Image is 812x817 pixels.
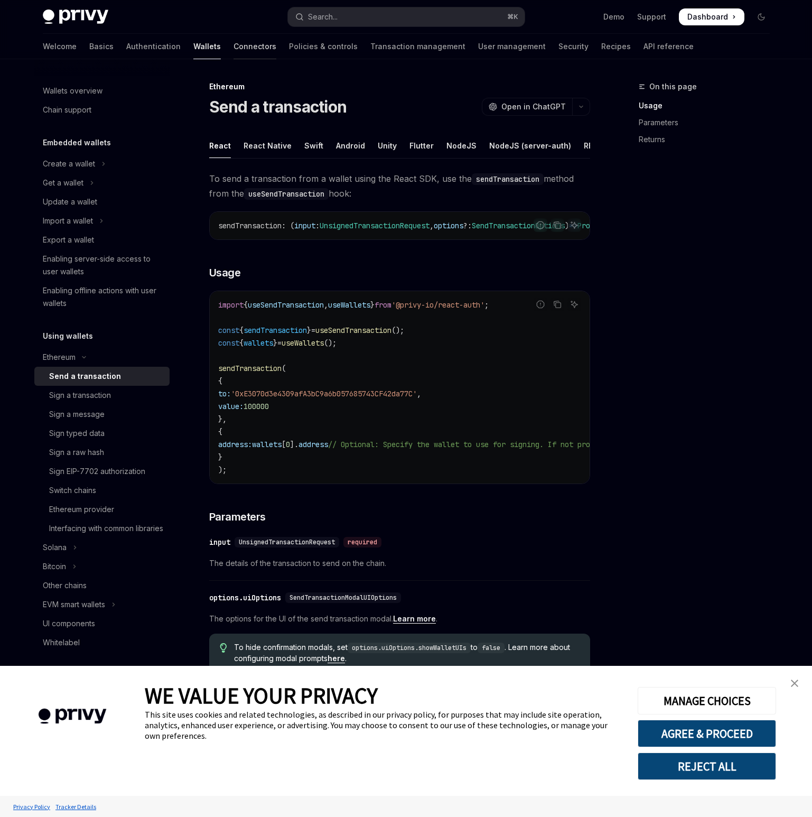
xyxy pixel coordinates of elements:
a: Demo [603,12,624,22]
button: Toggle Get a wallet section [34,173,170,192]
a: Interfacing with common libraries [34,519,170,538]
a: Ethereum provider [34,500,170,519]
a: Wallets overview [34,81,170,100]
a: Sign typed data [34,424,170,443]
span: to: [218,389,231,398]
button: Toggle dark mode [753,8,770,25]
a: Export a wallet [34,230,170,249]
span: } [370,300,375,310]
a: Authentication [126,34,181,59]
span: '0xE3070d3e4309afA3bC9a6b057685743CF42da77C' [231,389,417,398]
div: Other chains [43,579,87,592]
div: Sign typed data [49,427,105,440]
div: UI components [43,617,95,630]
div: Swift [304,133,323,158]
span: [ [282,440,286,449]
a: Switch chains [34,481,170,500]
span: '@privy-io/react-auth' [391,300,484,310]
a: Sign EIP-7702 authorization [34,462,170,481]
img: dark logo [43,10,108,24]
span: UnsignedTransactionRequest [320,221,430,230]
a: Basics [89,34,114,59]
a: Tracker Details [53,797,99,816]
span: useWallets [282,338,324,348]
span: To hide confirmation modals, set to . Learn more about configuring modal prompts . [234,642,579,664]
button: AGREE & PROCEED [638,720,776,747]
span: SendTransactionModalUIOptions [290,593,397,602]
div: Sign a raw hash [49,446,104,459]
img: close banner [791,680,798,687]
h5: Embedded wallets [43,136,111,149]
span: wallets [244,338,273,348]
a: Whitelabel [34,633,170,652]
span: { [239,338,244,348]
div: options.uiOptions [209,592,281,603]
svg: Tip [220,643,227,653]
div: Enabling offline actions with user wallets [43,284,163,310]
button: REJECT ALL [638,753,776,780]
div: Send a transaction [49,370,121,383]
button: Ask AI [567,218,581,232]
span: ) [565,221,569,230]
span: import [218,300,244,310]
span: options [434,221,463,230]
a: Sign a message [34,405,170,424]
span: On this page [649,80,697,93]
a: Usage [639,97,778,114]
div: Switch chains [49,484,96,497]
span: const [218,326,239,335]
span: useSendTransaction [248,300,324,310]
div: required [343,537,381,547]
div: Unity [378,133,397,158]
span: Parameters [209,509,266,524]
button: Toggle Create a wallet section [34,154,170,173]
span: The options for the UI of the send transaction modal. . [209,612,590,625]
a: User management [478,34,546,59]
div: REST API [584,133,617,158]
div: NodeJS [446,133,477,158]
div: Ethereum provider [49,503,114,516]
span: 0 [286,440,290,449]
button: Open search [288,7,525,26]
div: Sign a message [49,408,105,421]
span: : [315,221,320,230]
div: Chain support [43,104,91,116]
div: Export a wallet [43,234,94,246]
a: Support [637,12,666,22]
button: Toggle Ethereum section [34,348,170,367]
code: false [478,643,505,653]
div: NodeJS (server-auth) [489,133,571,158]
h1: Send a transaction [209,97,347,116]
div: This site uses cookies and related technologies, as described in our privacy policy, for purposes... [145,709,622,741]
span: }, [218,414,227,424]
div: Whitelabel [43,636,80,649]
button: Toggle EVM smart wallets section [34,595,170,614]
a: Enabling server-side access to user wallets [34,249,170,281]
span: , [417,389,421,398]
span: SendTransactionOptions [472,221,565,230]
span: Dashboard [687,12,728,22]
span: ( [282,364,286,373]
span: = [311,326,315,335]
div: Import a wallet [43,215,93,227]
span: UnsignedTransactionRequest [239,538,335,546]
span: ; [484,300,489,310]
a: Sign a raw hash [34,443,170,462]
button: Open in ChatGPT [482,98,572,116]
span: { [218,376,222,386]
span: : ( [282,221,294,230]
div: Android [336,133,365,158]
span: address: [218,440,252,449]
div: Ethereum [43,351,76,364]
a: close banner [784,673,805,694]
a: Sign a transaction [34,386,170,405]
div: EVM smart wallets [43,598,105,611]
a: Security [558,34,589,59]
code: sendTransaction [472,173,544,185]
code: useSendTransaction [244,188,329,200]
div: Update a wallet [43,196,97,208]
a: Connectors [234,34,276,59]
span: = [277,338,282,348]
a: Recipes [601,34,631,59]
button: Report incorrect code [534,218,547,232]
